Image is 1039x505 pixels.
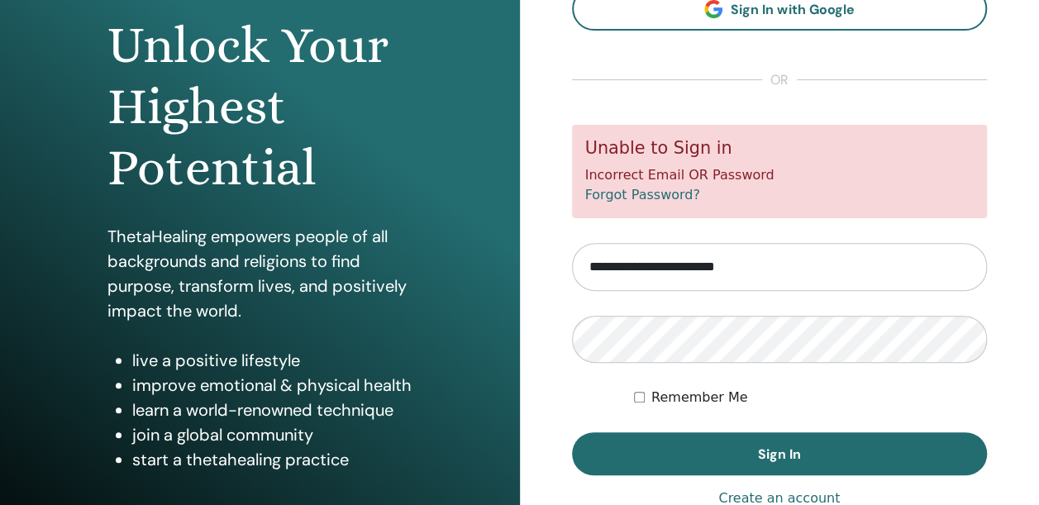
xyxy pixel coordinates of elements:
p: ThetaHealing empowers people of all backgrounds and religions to find purpose, transform lives, a... [107,224,412,323]
button: Sign In [572,432,988,475]
label: Remember Me [651,388,748,407]
h1: Unlock Your Highest Potential [107,15,412,199]
span: Sign In [758,445,801,463]
div: Keep me authenticated indefinitely or until I manually logout [634,388,987,407]
li: live a positive lifestyle [132,348,412,373]
a: Forgot Password? [585,187,700,202]
span: Sign In with Google [731,1,854,18]
li: join a global community [132,422,412,447]
li: start a thetahealing practice [132,447,412,472]
li: learn a world-renowned technique [132,398,412,422]
div: Incorrect Email OR Password [572,125,988,218]
span: or [762,70,797,90]
li: improve emotional & physical health [132,373,412,398]
h5: Unable to Sign in [585,138,975,159]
